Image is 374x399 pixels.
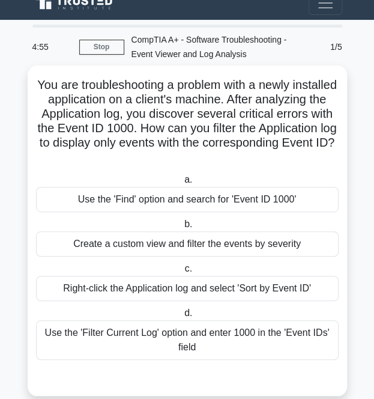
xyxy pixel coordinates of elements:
span: c. [185,263,192,273]
div: Use the 'Find' option and search for 'Event ID 1000' [36,187,339,212]
div: 4:55 [25,35,79,59]
span: a. [184,174,192,184]
div: 1/5 [295,35,349,59]
div: Right-click the Application log and select 'Sort by Event ID' [36,276,339,301]
div: Use the 'Filter Current Log' option and enter 1000 in the 'Event IDs' field [36,320,339,360]
a: Stop [79,40,124,55]
span: b. [184,219,192,229]
div: Create a custom view and filter the events by severity [36,231,339,257]
h5: You are troubleshooting a problem with a newly installed application on a client's machine. After... [35,78,340,165]
div: CompTIA A+ - Software Troubleshooting - Event Viewer and Log Analysis [124,28,295,66]
span: d. [184,308,192,318]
